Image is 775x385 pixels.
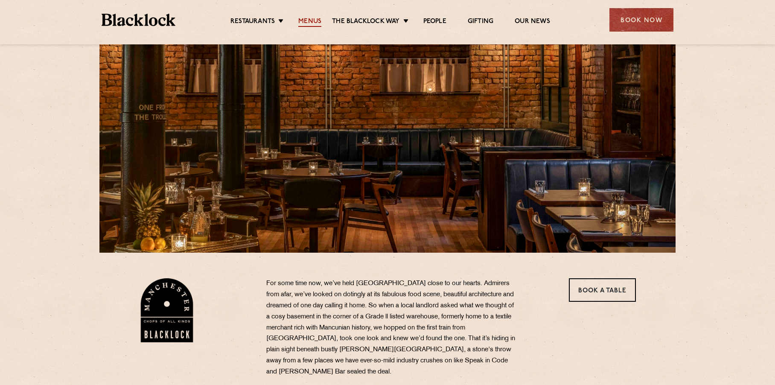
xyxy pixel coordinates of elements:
[569,278,636,302] a: Book a Table
[423,17,446,27] a: People
[139,278,195,342] img: BL_Manchester_Logo-bleed.png
[468,17,493,27] a: Gifting
[102,14,175,26] img: BL_Textured_Logo-footer-cropped.svg
[515,17,550,27] a: Our News
[230,17,275,27] a: Restaurants
[266,278,518,378] p: For some time now, we’ve held [GEOGRAPHIC_DATA] close to our hearts. Admirers from afar, we’ve lo...
[609,8,673,32] div: Book Now
[298,17,321,27] a: Menus
[332,17,399,27] a: The Blacklock Way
